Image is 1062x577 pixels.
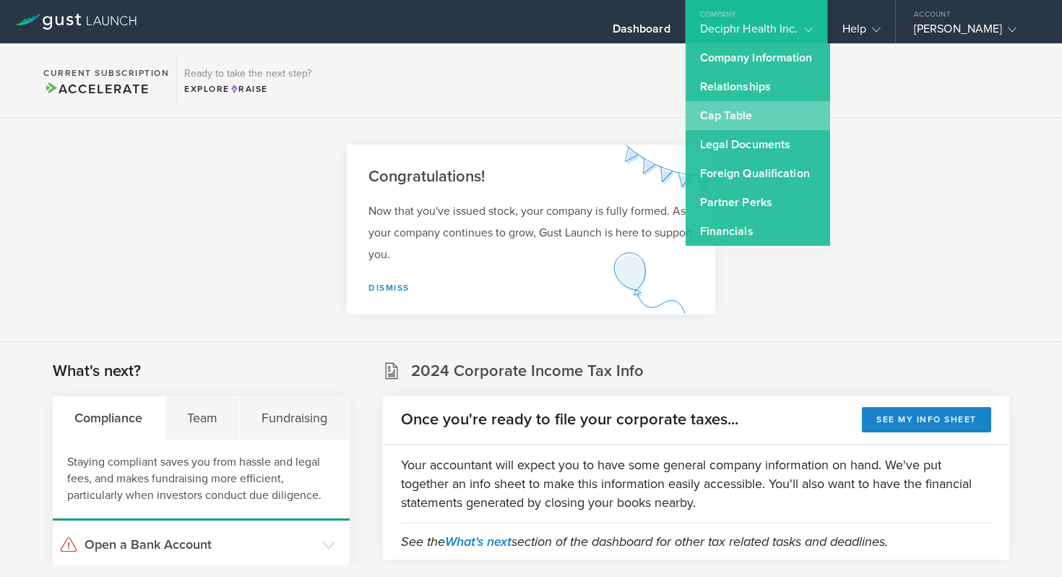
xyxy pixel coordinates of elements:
[914,22,1037,43] div: [PERSON_NAME]
[401,456,991,512] p: Your accountant will expect you to have some general company information on hand. We've put toget...
[613,22,670,43] div: Dashboard
[700,22,813,43] div: Deciphr Health Inc.
[43,69,169,77] h2: Current Subscription
[53,396,165,440] div: Compliance
[53,440,350,521] div: Staying compliant saves you from hassle and legal fees, and makes fundraising more efficient, par...
[184,82,311,95] div: Explore
[184,69,311,79] h3: Ready to take the next step?
[411,361,644,382] h2: 2024 Corporate Income Tax Info
[368,283,410,293] a: Dismiss
[368,200,694,265] p: Now that you've issued stock, your company is fully formed. As your company continues to grow, Gu...
[401,534,888,550] em: See the section of the dashboard for other tax related tasks and deadlines.
[165,396,241,440] div: Team
[85,535,315,554] h3: Open a Bank Account
[230,84,268,94] span: Raise
[240,396,350,440] div: Fundraising
[43,81,149,97] span: Accelerate
[176,58,319,103] div: Ready to take the next step?ExploreRaise
[368,166,694,187] h2: Congratulations!
[53,361,141,382] h2: What's next?
[401,409,738,430] h2: Once you're ready to file your corporate taxes...
[862,407,991,432] button: See my info sheet
[445,534,511,550] a: What's next
[842,22,881,43] div: Help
